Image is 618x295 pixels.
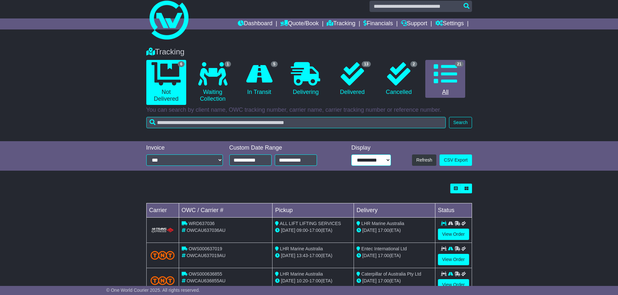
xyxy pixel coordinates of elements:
[440,154,472,166] a: CSV Export
[425,60,465,98] a: 21 All
[224,61,231,67] span: 1
[438,229,469,240] a: View Order
[275,252,351,259] div: - (ETA)
[362,278,377,283] span: [DATE]
[361,246,407,251] span: Entec International Ltd
[280,271,323,277] span: LHR Marine Australia
[297,228,308,233] span: 09:00
[297,278,308,283] span: 10:20
[106,288,200,293] span: © One World Courier 2025. All rights reserved.
[146,203,179,218] td: Carrier
[280,18,319,29] a: Quote/Book
[193,60,233,105] a: 1 Waiting Collection
[309,253,321,258] span: 17:00
[229,144,333,152] div: Custom Date Range
[179,203,273,218] td: OWC / Carrier #
[187,278,225,283] span: OWCAU636855AU
[280,221,341,226] span: ALL LIFT LIFTING SERVICES
[412,154,436,166] button: Refresh
[309,278,321,283] span: 17:00
[361,271,421,277] span: Caterpillar of Australia Pty Ltd
[286,60,326,98] a: Delivering
[143,47,475,57] div: Tracking
[239,60,279,98] a: 5 In Transit
[435,18,464,29] a: Settings
[378,278,389,283] span: 17:00
[379,60,419,98] a: 2 Cancelled
[357,278,432,284] div: (ETA)
[438,279,469,290] a: View Order
[188,221,214,226] span: WRD637036
[297,253,308,258] span: 13:43
[280,246,323,251] span: LHR Marine Australia
[362,228,377,233] span: [DATE]
[178,61,185,67] span: 6
[363,18,393,29] a: Financials
[357,252,432,259] div: (ETA)
[273,203,354,218] td: Pickup
[188,246,222,251] span: OWS000637019
[146,144,223,152] div: Invoice
[354,203,435,218] td: Delivery
[362,253,377,258] span: [DATE]
[357,227,432,234] div: (ETA)
[151,276,175,285] img: TNT_Domestic.png
[332,60,372,98] a: 13 Delivered
[410,61,417,67] span: 2
[362,61,370,67] span: 13
[275,227,351,234] div: - (ETA)
[455,61,464,67] span: 21
[146,107,472,114] p: You can search by client name, OWC tracking number, carrier name, carrier tracking number or refe...
[438,254,469,265] a: View Order
[378,253,389,258] span: 17:00
[449,117,472,128] button: Search
[275,278,351,284] div: - (ETA)
[327,18,355,29] a: Tracking
[151,251,175,260] img: TNT_Domestic.png
[351,144,391,152] div: Display
[187,228,225,233] span: OWCAU637036AU
[151,227,175,233] img: HiTrans.png
[401,18,427,29] a: Support
[187,253,225,258] span: OWCAU637019AU
[271,61,278,67] span: 5
[309,228,321,233] span: 17:00
[281,278,295,283] span: [DATE]
[435,203,472,218] td: Status
[361,221,404,226] span: LHR Marine Australia
[281,253,295,258] span: [DATE]
[238,18,273,29] a: Dashboard
[188,271,222,277] span: OWS000636855
[281,228,295,233] span: [DATE]
[378,228,389,233] span: 17:00
[146,60,186,105] a: 6 Not Delivered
